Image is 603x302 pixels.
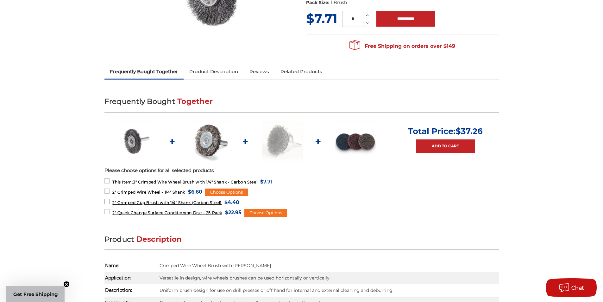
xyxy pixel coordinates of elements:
a: Reviews [244,65,275,79]
p: Please choose options for all selected products [104,167,499,174]
span: 2" Crimped Wire Wheel - 1/4" Shank [112,190,185,195]
div: Choose Options [205,189,248,196]
p: Total Price: [408,126,483,136]
div: Get Free ShippingClose teaser [6,286,65,302]
div: Choose Options [244,209,287,217]
span: Description [136,235,182,244]
span: 2" Crimped Cup Brush with 1/4" Shank (Carbon Steel) [112,200,222,205]
a: Related Products [275,65,328,79]
span: $7.71 [260,177,273,186]
td: Versatile in design, wire wheels brushes can be used horizontally or vertically. [159,272,499,284]
span: $22.95 [225,208,242,217]
img: 3" Crimped Carbon Steel Wire Wheel Brush with 1/4" Shank [116,121,157,162]
a: Product Description [184,65,244,79]
button: Chat [546,278,597,297]
span: $37.26 [455,126,483,136]
span: Free Shipping on orders over $149 [349,40,455,53]
td: Uniform brush design for use on drill presses or off hand for internal and external cleaning and ... [159,284,499,297]
strong: Application: [105,275,136,281]
span: Product [104,235,134,244]
strong: This Item: [112,180,133,184]
strong: Description: [105,287,136,293]
strong: Name: [105,263,124,268]
span: $7.71 [306,11,337,26]
td: Crimped Wire Wheel Brush with [PERSON_NAME] [159,260,499,272]
span: Get Free Shipping [13,291,58,297]
span: $6.60 [188,188,202,196]
span: $4.40 [224,198,239,207]
a: Frequently Bought Together [104,65,184,79]
span: 2" Quick Change Surface Conditioning Disc - 25 Pack [112,210,222,215]
span: Frequently Bought [104,97,175,106]
span: Chat [571,285,584,291]
a: Add to Cart [416,139,475,153]
span: 3" Crimped Wire Wheel Brush with 1/4" Shank - Carbon Steel [112,180,257,184]
span: Together [177,97,213,106]
button: Close teaser [63,281,70,287]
